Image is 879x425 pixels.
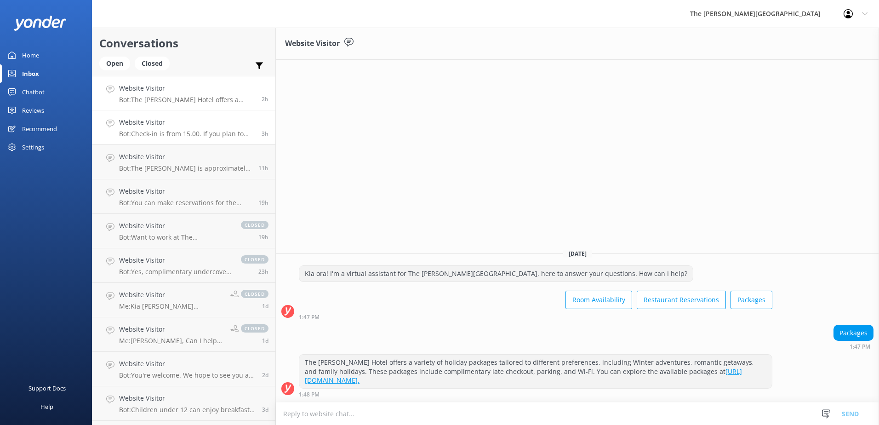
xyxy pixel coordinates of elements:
[119,255,232,265] h4: Website Visitor
[135,58,174,68] a: Closed
[119,83,255,93] h4: Website Visitor
[92,214,275,248] a: Website VisitorBot:Want to work at The [PERSON_NAME][GEOGRAPHIC_DATA]? You can view our current j...
[565,291,632,309] button: Room Availability
[119,199,251,207] p: Bot: You can make reservations for the True South Dining Room online at [URL][DOMAIN_NAME]. For l...
[92,386,275,421] a: Website VisitorBot:Children under 12 can enjoy breakfast for NZ$17.50, while toddlers under 5 eat...
[22,83,45,101] div: Chatbot
[99,57,130,70] div: Open
[258,164,268,172] span: Sep 03 2025 04:39am (UTC +12:00) Pacific/Auckland
[92,110,275,145] a: Website VisitorBot:Check-in is from 15.00. If you plan to arrive later than this, please contact ...
[119,164,251,172] p: Bot: The [PERSON_NAME] is approximately 2km from [GEOGRAPHIC_DATA]’s [GEOGRAPHIC_DATA].
[99,34,268,52] h2: Conversations
[22,46,39,64] div: Home
[299,314,772,320] div: Sep 03 2025 01:47pm (UTC +12:00) Pacific/Auckland
[92,76,275,110] a: Website VisitorBot:The [PERSON_NAME] Hotel offers a variety of holiday packages tailored to diffe...
[119,406,255,414] p: Bot: Children under 12 can enjoy breakfast for NZ$17.50, while toddlers under 5 eat for free.
[22,138,44,156] div: Settings
[262,95,268,103] span: Sep 03 2025 01:47pm (UTC +12:00) Pacific/Auckland
[299,315,320,320] strong: 1:47 PM
[119,130,255,138] p: Bot: Check-in is from 15.00. If you plan to arrive later than this, please contact the hotel dire...
[834,325,873,341] div: Packages
[119,186,251,196] h4: Website Visitor
[119,221,232,231] h4: Website Visitor
[92,248,275,283] a: Website VisitorBot:Yes, complimentary undercover parking is available for guests at The [PERSON_N...
[258,199,268,207] span: Sep 02 2025 08:58pm (UTC +12:00) Pacific/Auckland
[305,367,742,385] a: [URL][DOMAIN_NAME].
[92,145,275,179] a: Website VisitorBot:The [PERSON_NAME] is approximately 2km from [GEOGRAPHIC_DATA]’s [GEOGRAPHIC_DA...
[299,392,320,397] strong: 1:48 PM
[241,221,268,229] span: closed
[258,233,268,241] span: Sep 02 2025 08:03pm (UTC +12:00) Pacific/Auckland
[241,255,268,264] span: closed
[92,179,275,214] a: Website VisitorBot:You can make reservations for the True South Dining Room online at [URL][DOMAI...
[40,397,53,416] div: Help
[262,302,268,310] span: Sep 02 2025 12:33pm (UTC +12:00) Pacific/Auckland
[262,406,268,414] span: Aug 31 2025 11:41am (UTC +12:00) Pacific/Auckland
[241,290,268,298] span: closed
[92,352,275,386] a: Website VisitorBot:You're welcome. We hope to see you at The [PERSON_NAME][GEOGRAPHIC_DATA] soon!2d
[563,250,592,258] span: [DATE]
[119,152,251,162] h4: Website Visitor
[262,130,268,138] span: Sep 03 2025 12:41pm (UTC +12:00) Pacific/Auckland
[119,117,255,127] h4: Website Visitor
[92,317,275,352] a: Website VisitorMe:[PERSON_NAME], Can I help with your cancellation. If you can email through your...
[22,101,44,120] div: Reviews
[262,371,268,379] span: Sep 01 2025 03:27pm (UTC +12:00) Pacific/Auckland
[731,291,772,309] button: Packages
[299,266,693,281] div: Kia ora! I'm a virtual assistant for The [PERSON_NAME][GEOGRAPHIC_DATA], here to answer your ques...
[833,343,873,350] div: Sep 03 2025 01:47pm (UTC +12:00) Pacific/Auckland
[299,355,772,388] div: The [PERSON_NAME] Hotel offers a variety of holiday packages tailored to different preferences, i...
[285,38,340,50] h3: Website Visitor
[119,302,223,310] p: Me: Kia [PERSON_NAME] [PERSON_NAME], if you would like to make a booking enquiry send us an email...
[14,16,67,31] img: yonder-white-logo.png
[119,268,232,276] p: Bot: Yes, complimentary undercover parking is available for guests at The [PERSON_NAME][GEOGRAPHI...
[119,371,255,379] p: Bot: You're welcome. We hope to see you at The [PERSON_NAME][GEOGRAPHIC_DATA] soon!
[119,337,223,345] p: Me: [PERSON_NAME], Can I help with your cancellation. If you can email through your cancellation ...
[262,337,268,345] span: Sep 02 2025 07:57am (UTC +12:00) Pacific/Auckland
[92,283,275,317] a: Website VisitorMe:Kia [PERSON_NAME] [PERSON_NAME], if you would like to make a booking enquiry se...
[135,57,170,70] div: Closed
[241,324,268,333] span: closed
[850,344,870,350] strong: 1:47 PM
[299,391,772,397] div: Sep 03 2025 01:48pm (UTC +12:00) Pacific/Auckland
[119,96,255,104] p: Bot: The [PERSON_NAME] Hotel offers a variety of holiday packages tailored to different preferenc...
[22,64,39,83] div: Inbox
[119,359,255,369] h4: Website Visitor
[119,290,223,300] h4: Website Visitor
[637,291,726,309] button: Restaurant Reservations
[119,233,232,241] p: Bot: Want to work at The [PERSON_NAME][GEOGRAPHIC_DATA]? You can view our current job openings at...
[258,268,268,276] span: Sep 02 2025 04:54pm (UTC +12:00) Pacific/Auckland
[99,58,135,68] a: Open
[22,120,57,138] div: Recommend
[29,379,66,397] div: Support Docs
[119,324,223,334] h4: Website Visitor
[119,393,255,403] h4: Website Visitor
